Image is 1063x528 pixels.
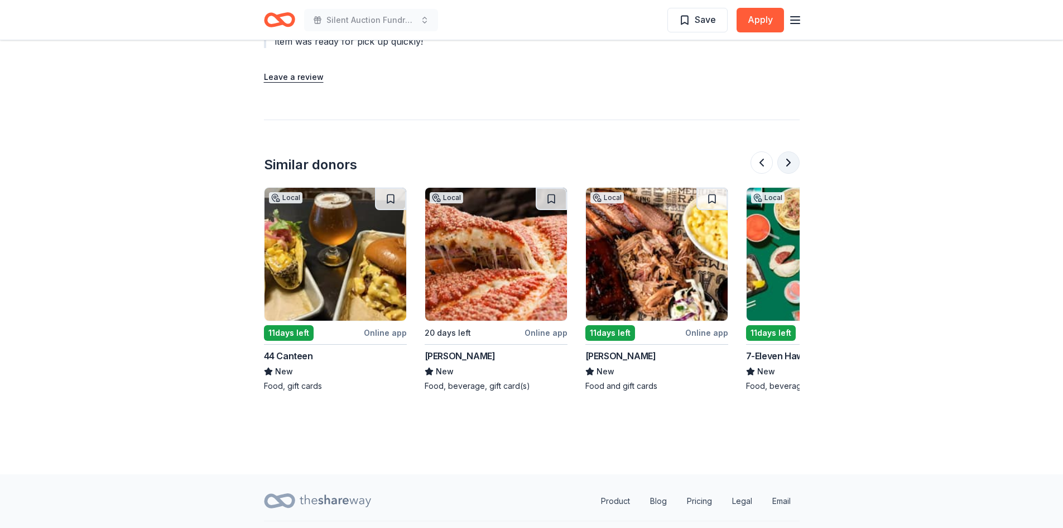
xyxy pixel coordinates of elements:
div: Local [590,192,624,203]
span: New [275,365,293,378]
a: Home [264,7,295,33]
div: 11 days left [746,325,796,341]
span: New [436,365,454,378]
div: Online app [525,326,567,340]
a: Pricing [678,490,721,512]
div: 20 days left [425,326,471,340]
a: Image for Calhoun'sLocal11days leftOnline app[PERSON_NAME]NewFood and gift cards [585,187,728,392]
nav: quick links [592,490,800,512]
div: Food, beverage, gift card(s) [425,380,567,392]
button: Silent Auction Fundraiser [304,9,438,31]
img: Image for 7-Eleven Hawai‘i [747,188,888,321]
img: Image for 44 Canteen [264,188,406,321]
div: Food and gift cards [585,380,728,392]
div: Online app [364,326,407,340]
button: Apply [737,8,784,32]
div: Food, gift cards [264,380,407,392]
img: Image for Klavon's [425,188,567,321]
a: Image for 7-Eleven Hawai‘iLocal11days leftOnline app7-Eleven Hawai‘iNewFood, beverages, and gift ... [746,187,889,392]
button: Leave a review [264,70,324,84]
a: Image for 44 CanteenLocal11days leftOnline app44 CanteenNewFood, gift cards [264,187,407,392]
div: 7-Eleven Hawai‘i [746,349,816,363]
a: Legal [723,490,761,512]
div: Food, beverages, and gift cards [746,380,889,392]
span: Save [695,12,716,27]
img: Image for Calhoun's [586,188,728,321]
a: Email [763,490,800,512]
div: Local [430,192,463,203]
div: 11 days left [585,325,635,341]
div: Local [751,192,785,203]
a: Product [592,490,639,512]
div: Local [269,192,302,203]
div: Similar donors [264,156,357,174]
span: Silent Auction Fundraiser [326,13,416,27]
a: Blog [641,490,676,512]
a: Image for Klavon'sLocal20 days leftOnline app[PERSON_NAME]NewFood, beverage, gift card(s) [425,187,567,392]
div: Online app [685,326,728,340]
div: 11 days left [264,325,314,341]
div: [PERSON_NAME] [585,349,656,363]
span: New [597,365,614,378]
span: New [757,365,775,378]
button: Save [667,8,728,32]
div: [PERSON_NAME] [425,349,496,363]
div: 44 Canteen [264,349,313,363]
